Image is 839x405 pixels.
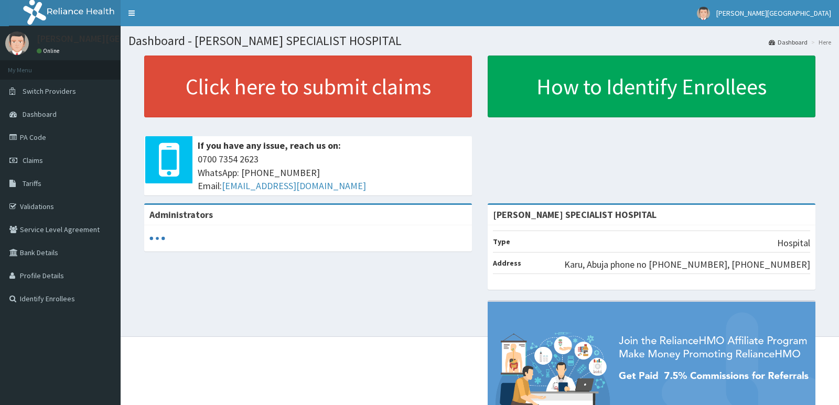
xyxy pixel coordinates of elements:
[23,179,41,188] span: Tariffs
[198,139,341,151] b: If you have any issue, reach us on:
[697,7,710,20] img: User Image
[777,236,810,250] p: Hospital
[149,231,165,246] svg: audio-loading
[149,209,213,221] b: Administrators
[37,34,192,43] p: [PERSON_NAME][GEOGRAPHIC_DATA]
[493,209,657,221] strong: [PERSON_NAME] SPECIALIST HOSPITAL
[488,56,815,117] a: How to Identify Enrollees
[23,156,43,165] span: Claims
[564,258,810,271] p: Karu, Abuja phone no [PHONE_NUMBER], [PHONE_NUMBER]
[493,258,521,268] b: Address
[809,38,831,47] li: Here
[23,86,76,96] span: Switch Providers
[493,237,510,246] b: Type
[716,8,831,18] span: [PERSON_NAME][GEOGRAPHIC_DATA]
[769,38,808,47] a: Dashboard
[144,56,472,117] a: Click here to submit claims
[128,34,831,48] h1: Dashboard - [PERSON_NAME] SPECIALIST HOSPITAL
[37,47,62,54] a: Online
[198,152,467,193] span: 0700 7354 2623 WhatsApp: [PHONE_NUMBER] Email:
[23,110,57,119] span: Dashboard
[222,180,366,192] a: [EMAIL_ADDRESS][DOMAIN_NAME]
[5,31,29,55] img: User Image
